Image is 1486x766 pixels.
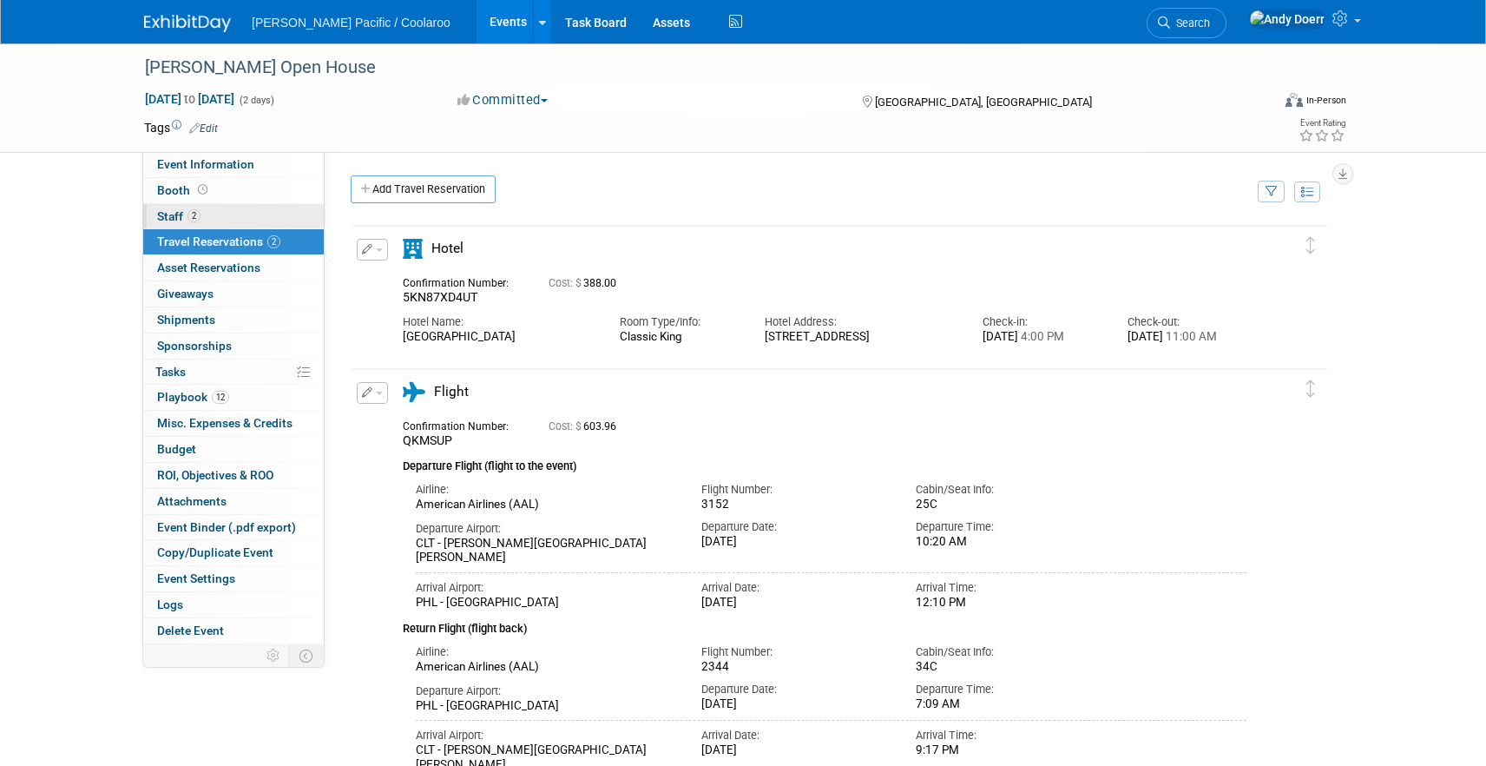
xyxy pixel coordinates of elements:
[157,545,273,559] span: Copy/Duplicate Event
[701,743,890,758] div: [DATE]
[765,314,956,330] div: Hotel Address:
[157,624,224,637] span: Delete Event
[1170,17,1210,30] span: Search
[143,489,324,514] a: Attachments
[701,519,890,535] div: Departure Date:
[1249,10,1325,29] img: Andy Doerr
[549,277,623,289] span: 388.00
[157,442,196,456] span: Budget
[701,596,890,611] div: [DATE]
[431,241,464,256] span: Hotel
[157,261,260,274] span: Asset Reservations
[416,498,675,512] div: American Airlines (AAL)
[1128,330,1246,345] div: [DATE]
[143,411,324,436] a: Misc. Expenses & Credits
[416,728,675,743] div: Arrival Airport:
[1018,330,1064,343] span: 4:00 PM
[403,290,477,304] span: 5KN87XD4UT
[157,234,280,248] span: Travel Reservations
[143,178,324,203] a: Booth
[620,314,739,330] div: Room Type/Info:
[143,255,324,281] a: Asset Reservations
[143,360,324,385] a: Tasks
[983,314,1101,330] div: Check-in:
[157,157,254,171] span: Event Information
[701,660,890,675] div: 2344
[143,281,324,307] a: Giveaways
[916,596,1104,611] div: 12:10 PM
[416,482,675,498] div: Airline:
[701,498,890,512] div: 3152
[157,468,273,482] span: ROI, Objectives & ROO
[416,580,675,596] div: Arrival Airport:
[916,482,1104,498] div: Cabin/Seat Info:
[916,743,1104,758] div: 9:17 PM
[403,433,452,447] span: QKMSUP
[916,535,1104,550] div: 10:20 AM
[916,644,1104,660] div: Cabin/Seat Info:
[916,682,1104,697] div: Departure Time:
[187,209,201,222] span: 2
[157,416,293,430] span: Misc. Expenses & Credits
[143,592,324,617] a: Logs
[416,660,675,675] div: American Airlines (AAL)
[1306,380,1315,398] i: Click and drag to move item
[403,382,425,402] i: Flight
[157,183,211,197] span: Booth
[252,16,450,30] span: [PERSON_NAME] Pacific / Coolaroo
[157,598,183,611] span: Logs
[916,697,1104,712] div: 7:09 AM
[916,660,1104,674] div: 34C
[1147,8,1226,38] a: Search
[1163,330,1217,343] span: 11:00 AM
[157,390,229,404] span: Playbook
[144,15,231,32] img: ExhibitDay
[144,119,218,136] td: Tags
[157,571,235,585] span: Event Settings
[139,52,1244,83] div: [PERSON_NAME] Open House
[194,183,211,196] span: Booth not reserved yet
[189,122,218,135] a: Edit
[701,644,890,660] div: Flight Number:
[416,521,675,537] div: Departure Airport:
[1306,237,1315,254] i: Click and drag to move item
[143,385,324,410] a: Playbook12
[416,699,675,714] div: PHL - [GEOGRAPHIC_DATA]
[916,498,1104,512] div: 25C
[1299,119,1345,128] div: Event Rating
[157,494,227,508] span: Attachments
[403,272,523,290] div: Confirmation Number:
[157,313,215,327] span: Shipments
[403,449,1246,475] div: Departure Flight (flight to the event)
[916,728,1104,743] div: Arrival Time:
[351,175,496,203] a: Add Travel Reservation
[181,92,198,106] span: to
[143,566,324,591] a: Event Settings
[701,482,890,498] div: Flight Number:
[238,95,274,106] span: (2 days)
[403,314,594,330] div: Hotel Name:
[143,152,324,177] a: Event Information
[620,330,739,344] div: Classic King
[1128,314,1246,330] div: Check-out:
[549,277,583,289] span: Cost: $
[875,96,1092,109] span: [GEOGRAPHIC_DATA], [GEOGRAPHIC_DATA]
[212,391,229,404] span: 12
[143,307,324,333] a: Shipments
[765,330,956,345] div: [STREET_ADDRESS]
[701,682,890,697] div: Departure Date:
[143,229,324,254] a: Travel Reservations2
[155,365,186,379] span: Tasks
[916,519,1104,535] div: Departure Time:
[416,537,675,566] div: CLT - [PERSON_NAME][GEOGRAPHIC_DATA][PERSON_NAME]
[403,330,594,345] div: [GEOGRAPHIC_DATA]
[403,239,423,259] i: Hotel
[143,515,324,540] a: Event Binder (.pdf export)
[143,333,324,359] a: Sponsorships
[143,437,324,462] a: Budget
[451,91,555,109] button: Committed
[983,330,1101,345] div: [DATE]
[916,580,1104,596] div: Arrival Time:
[1285,93,1303,107] img: Format-Inperson.png
[143,540,324,565] a: Copy/Duplicate Event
